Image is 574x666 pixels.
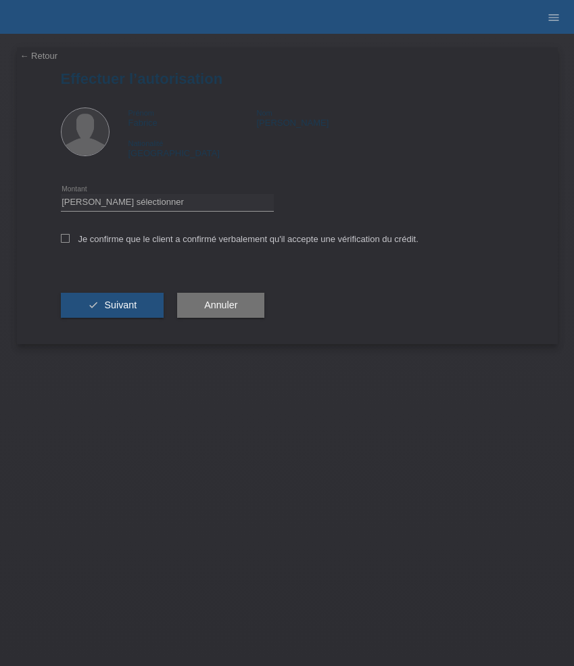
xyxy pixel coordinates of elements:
[256,108,385,128] div: [PERSON_NAME]
[104,300,137,310] span: Suivant
[61,70,514,87] h1: Effectuer l’autorisation
[128,139,164,147] span: Nationalité
[547,11,560,24] i: menu
[177,293,264,318] button: Annuler
[128,108,257,128] div: Fabrice
[61,293,164,318] button: check Suivant
[256,109,272,117] span: Nom
[204,300,237,310] span: Annuler
[61,234,418,244] label: Je confirme que le client a confirmé verbalement qu'il accepte une vérification du crédit.
[540,13,567,21] a: menu
[128,138,257,158] div: [GEOGRAPHIC_DATA]
[20,51,58,61] a: ← Retour
[128,109,155,117] span: Prénom
[88,300,99,310] i: check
